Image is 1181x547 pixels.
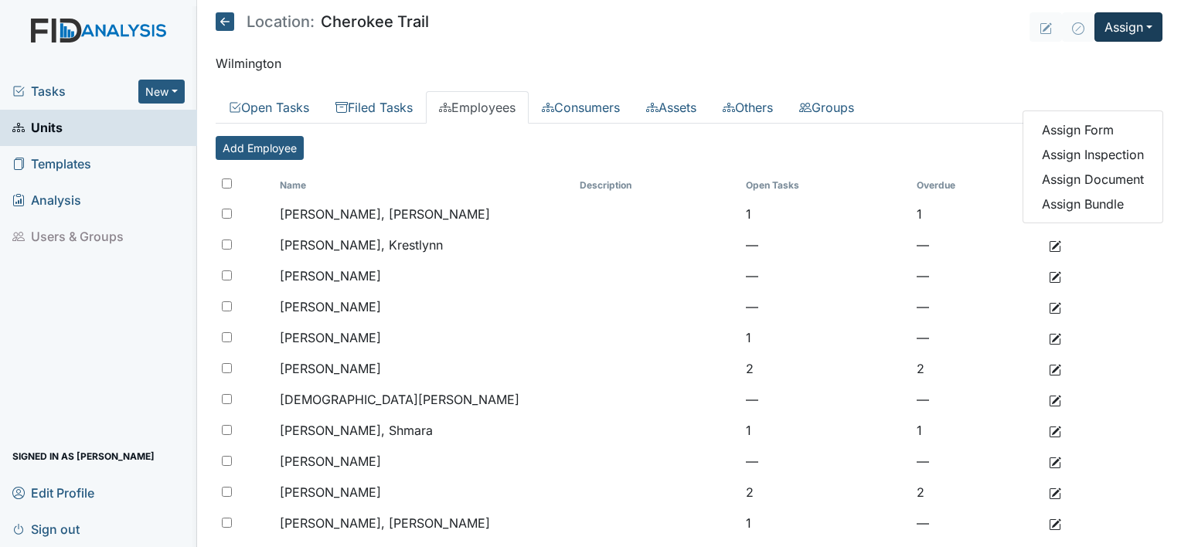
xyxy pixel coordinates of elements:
[247,14,315,29] span: Location:
[910,172,1043,199] th: Toggle SortBy
[12,481,94,505] span: Edit Profile
[280,423,433,438] span: [PERSON_NAME], Shmara
[710,91,786,124] a: Others
[740,477,910,508] td: 2
[740,322,910,353] td: 1
[910,229,1043,260] td: —
[910,291,1043,322] td: —
[740,384,910,415] td: —
[12,189,81,212] span: Analysis
[740,353,910,384] td: 2
[910,477,1043,508] td: 2
[216,136,304,160] a: Add Employee
[529,91,633,124] a: Consumers
[740,199,910,229] td: 1
[633,91,710,124] a: Assets
[280,330,381,345] span: [PERSON_NAME]
[910,446,1043,477] td: —
[786,91,867,124] a: Groups
[740,260,910,291] td: —
[1023,142,1162,167] a: Assign Inspection
[280,237,443,253] span: [PERSON_NAME], Krestlynn
[322,91,426,124] a: Filed Tasks
[12,82,138,100] a: Tasks
[910,508,1043,539] td: —
[910,353,1043,384] td: 2
[216,91,322,124] a: Open Tasks
[12,444,155,468] span: Signed in as [PERSON_NAME]
[1094,12,1162,42] button: Assign
[12,152,91,176] span: Templates
[216,54,1162,73] p: Wilmington
[280,206,490,222] span: [PERSON_NAME], [PERSON_NAME]
[222,178,232,189] input: Toggle All Rows Selected
[740,415,910,446] td: 1
[1023,117,1162,142] a: Assign Form
[280,299,381,314] span: [PERSON_NAME]
[740,446,910,477] td: —
[280,392,519,407] span: [DEMOGRAPHIC_DATA][PERSON_NAME]
[280,361,381,376] span: [PERSON_NAME]
[573,172,740,199] th: Toggle SortBy
[426,91,529,124] a: Employees
[12,517,80,541] span: Sign out
[740,229,910,260] td: —
[740,508,910,539] td: 1
[216,12,429,31] h5: Cherokee Trail
[12,116,63,140] span: Units
[740,291,910,322] td: —
[280,515,490,531] span: [PERSON_NAME], [PERSON_NAME]
[280,268,381,284] span: [PERSON_NAME]
[910,415,1043,446] td: 1
[740,172,910,199] th: Toggle SortBy
[138,80,185,104] button: New
[1023,167,1162,192] a: Assign Document
[910,260,1043,291] td: —
[280,454,381,469] span: [PERSON_NAME]
[910,322,1043,353] td: —
[910,384,1043,415] td: —
[1023,192,1162,216] a: Assign Bundle
[274,172,574,199] th: Toggle SortBy
[280,484,381,500] span: [PERSON_NAME]
[910,199,1043,229] td: 1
